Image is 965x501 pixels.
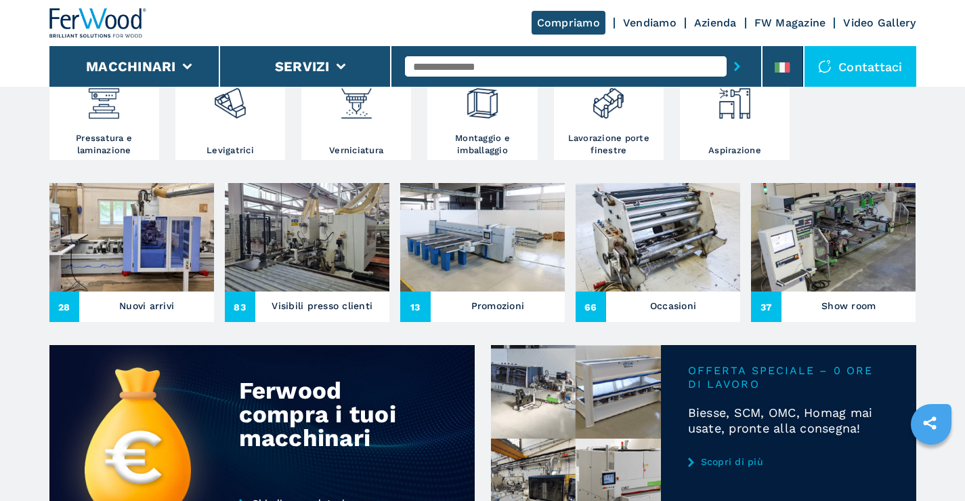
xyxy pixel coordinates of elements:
[400,183,565,322] a: Promozioni13Promozioni
[557,132,660,157] h3: Lavorazione porte finestre
[751,183,916,322] a: Show room37Show room
[329,144,383,157] h3: Verniciatura
[427,72,537,160] a: Montaggio e imballaggio
[400,183,565,292] img: Promozioni
[212,75,248,121] img: levigatrici_2.png
[86,75,122,121] img: pressa-strettoia.png
[754,16,826,29] a: FW Magazine
[708,144,761,157] h3: Aspirazione
[843,16,916,29] a: Video Gallery
[576,292,606,322] span: 66
[907,440,955,491] iframe: Chat
[821,296,876,315] h3: Show room
[49,183,214,322] a: Nuovi arrivi28Nuovi arrivi
[53,132,156,157] h3: Pressatura e laminazione
[272,296,372,315] h3: Visibili presso clienti
[275,58,330,75] button: Servizi
[913,406,947,440] a: sharethis
[86,58,176,75] button: Macchinari
[49,72,159,160] a: Pressatura e laminazione
[805,46,916,87] div: Contattaci
[818,60,832,73] img: Contattaci
[301,72,411,160] a: Verniciatura
[680,72,790,160] a: Aspirazione
[716,75,752,121] img: aspirazione_1.png
[207,144,254,157] h3: Levigatrici
[727,51,748,82] button: submit-button
[225,183,389,292] img: Visibili presso clienti
[465,75,500,121] img: montaggio_imballaggio_2.png
[591,75,626,121] img: lavorazione_porte_finestre_2.png
[471,296,525,315] h3: Promozioni
[400,292,431,322] span: 13
[49,292,80,322] span: 28
[119,296,174,315] h3: Nuovi arrivi
[576,183,740,322] a: Occasioni66Occasioni
[431,132,534,157] h3: Montaggio e imballaggio
[650,296,696,315] h3: Occasioni
[688,456,889,467] a: Scopri di più
[623,16,677,29] a: Vendiamo
[751,292,781,322] span: 37
[239,379,416,450] div: Ferwood compra i tuoi macchinari
[576,183,740,292] img: Occasioni
[339,75,374,121] img: verniciatura_1.png
[49,183,214,292] img: Nuovi arrivi
[694,16,737,29] a: Azienda
[225,183,389,322] a: Visibili presso clienti83Visibili presso clienti
[532,11,605,35] a: Compriamo
[175,72,285,160] a: Levigatrici
[225,292,255,322] span: 83
[49,8,147,38] img: Ferwood
[751,183,916,292] img: Show room
[554,72,664,160] a: Lavorazione porte finestre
